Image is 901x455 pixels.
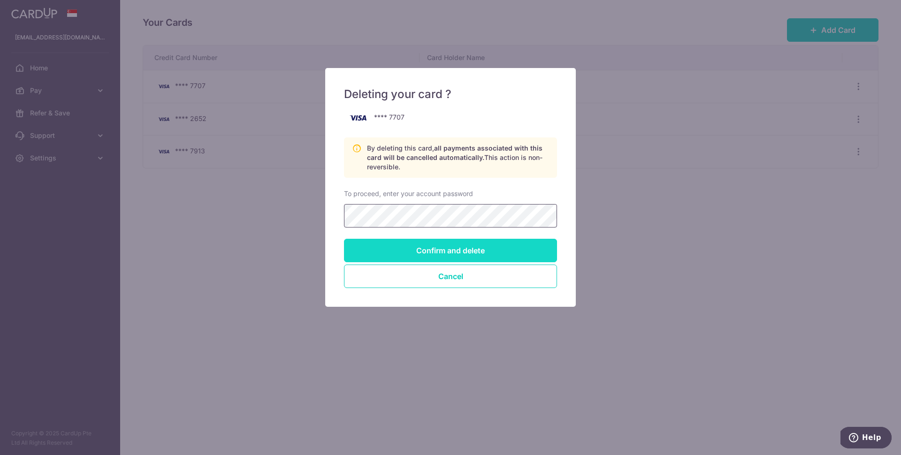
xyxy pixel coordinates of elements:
p: By deleting this card, This action is non-reversible. [367,144,549,172]
button: Close [344,265,557,288]
span: all payments associated with this card will be cancelled automatically. [367,144,542,161]
img: visa-761abec96037c8ab836742a37ff580f5eed1c99042f5b0e3b4741c5ac3fec333.png [344,109,372,126]
input: Confirm and delete [344,239,557,262]
h5: Deleting your card ? [344,87,557,102]
label: To proceed, enter your account password [344,189,473,198]
span: Help [22,7,41,15]
iframe: Opens a widget where you can find more information [840,427,892,450]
